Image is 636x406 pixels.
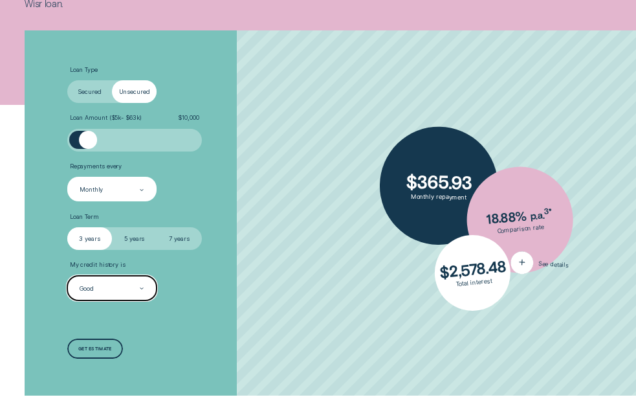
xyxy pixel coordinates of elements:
[70,261,126,269] span: My credit history is
[80,285,94,293] div: Good
[70,114,142,122] span: Loan Amount ( $5k - $63k )
[178,114,199,122] span: $ 10,000
[70,213,99,221] span: Loan Term
[67,227,112,250] label: 3 years
[112,227,157,250] label: 5 years
[157,227,201,250] label: 7 years
[70,66,98,74] span: Loan Type
[67,80,112,103] label: Secured
[67,339,123,359] a: Get estimate
[538,259,569,268] span: See details
[70,163,122,170] span: Repayments every
[510,251,569,275] button: See details
[112,80,157,103] label: Unsecured
[80,186,103,194] div: Monthly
